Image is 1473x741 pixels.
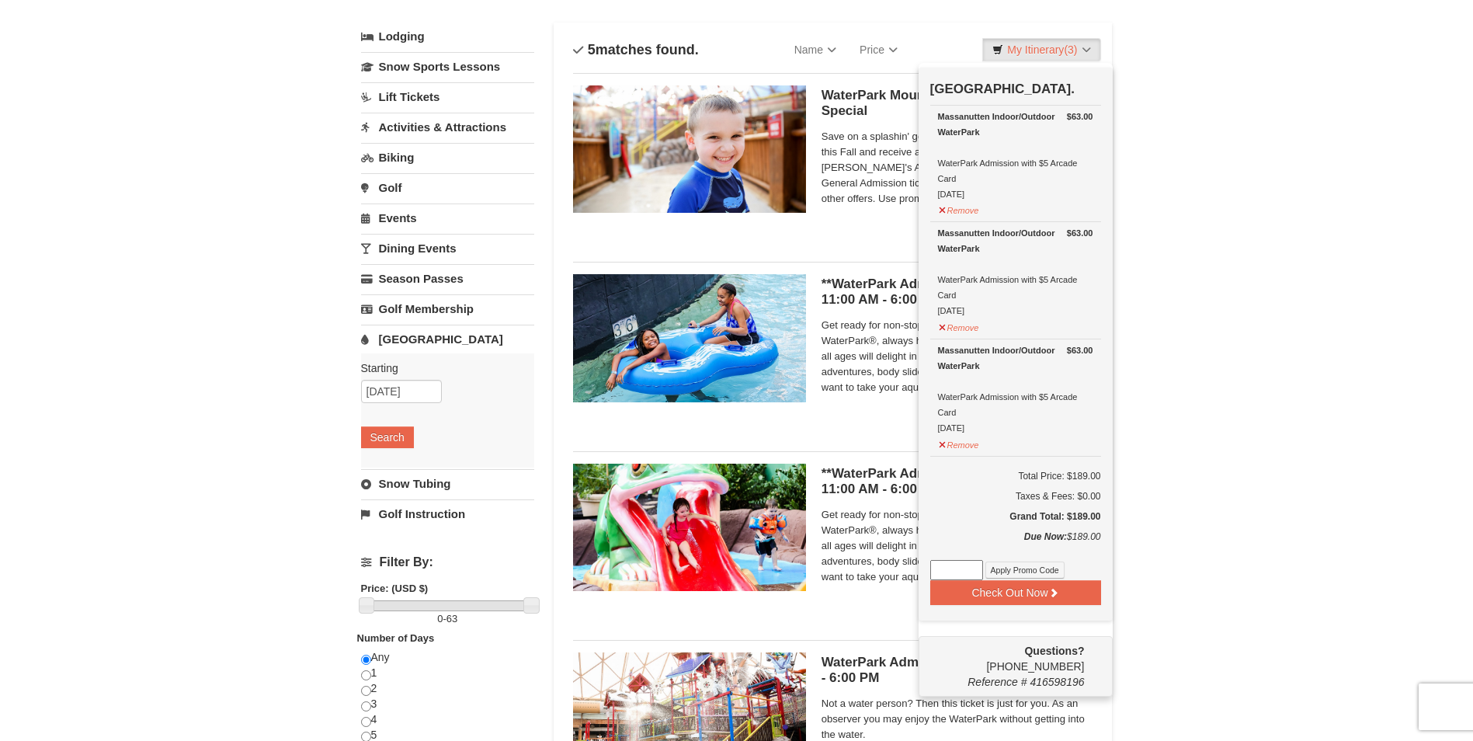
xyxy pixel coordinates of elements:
span: Get ready for non-stop thrills at the Massanutten WaterPark®, always heated to 84° Fahrenheit. Ch... [822,507,1093,585]
button: Check Out Now [930,580,1101,605]
img: 6619917-738-d4d758dd.jpg [573,464,806,591]
div: WaterPark Admission with $5 Arcade Card [DATE] [938,225,1093,318]
a: My Itinerary(3) [982,38,1100,61]
span: 0 [437,613,443,624]
span: [PHONE_NUMBER] [930,643,1085,673]
a: Dining Events [361,234,534,263]
div: WaterPark Admission with $5 Arcade Card [DATE] [938,109,1093,202]
button: Remove [938,199,980,218]
a: Season Passes [361,264,534,293]
div: Taxes & Fees: $0.00 [930,489,1101,504]
span: 5 [588,42,596,57]
a: Events [361,204,534,232]
h5: **WaterPark Admission - Over 42” Tall | 11:00 AM - 6:00 PM [822,277,1093,308]
h5: WaterPark Mountain Harvest [DATE] Special [822,88,1093,119]
strong: Due Now: [1024,531,1067,542]
button: Remove [938,316,980,336]
h4: matches found. [573,42,699,57]
button: Apply Promo Code [985,562,1065,579]
span: Get ready for non-stop thrills at the Massanutten WaterPark®, always heated to 84° Fahrenheit. Ch... [822,318,1093,395]
a: Snow Tubing [361,469,534,498]
button: Search [361,426,414,448]
span: 63 [446,613,457,624]
div: $189.00 [930,529,1101,560]
span: Save on a splashin' good time at Massanutten WaterPark this Fall and receive a free $5 Arcade Car... [822,129,1093,207]
span: (3) [1064,43,1077,56]
a: Golf [361,173,534,202]
strong: Questions? [1024,645,1084,657]
div: Massanutten Indoor/Outdoor WaterPark [938,109,1093,140]
button: Remove [938,433,980,453]
a: Snow Sports Lessons [361,52,534,81]
h4: Filter By: [361,555,534,569]
strong: $63.00 [1067,343,1093,358]
a: Golf Membership [361,294,534,323]
h6: Total Price: $189.00 [930,468,1101,484]
div: Massanutten Indoor/Outdoor WaterPark [938,225,1093,256]
div: Massanutten Indoor/Outdoor WaterPark [938,343,1093,374]
img: 6619917-1412-d332ca3f.jpg [573,85,806,213]
a: Name [783,34,848,65]
a: Biking [361,143,534,172]
strong: Number of Days [357,632,435,644]
h5: WaterPark Admission- Observer | 11:00 AM - 6:00 PM [822,655,1093,686]
h5: **WaterPark Admission - Under 42” Tall | 11:00 AM - 6:00 PM [822,466,1093,497]
strong: $63.00 [1067,109,1093,124]
a: Lodging [361,23,534,50]
strong: [GEOGRAPHIC_DATA]. [930,82,1075,96]
span: 416598196 [1030,676,1084,688]
h5: Grand Total: $189.00 [930,509,1101,524]
a: [GEOGRAPHIC_DATA] [361,325,534,353]
label: - [361,611,534,627]
label: Starting [361,360,523,376]
a: Activities & Attractions [361,113,534,141]
span: Reference # [968,676,1027,688]
a: Price [848,34,909,65]
strong: $63.00 [1067,225,1093,241]
img: 6619917-726-5d57f225.jpg [573,274,806,402]
a: Lift Tickets [361,82,534,111]
div: WaterPark Admission with $5 Arcade Card [DATE] [938,343,1093,436]
strong: Price: (USD $) [361,583,429,594]
a: Golf Instruction [361,499,534,528]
